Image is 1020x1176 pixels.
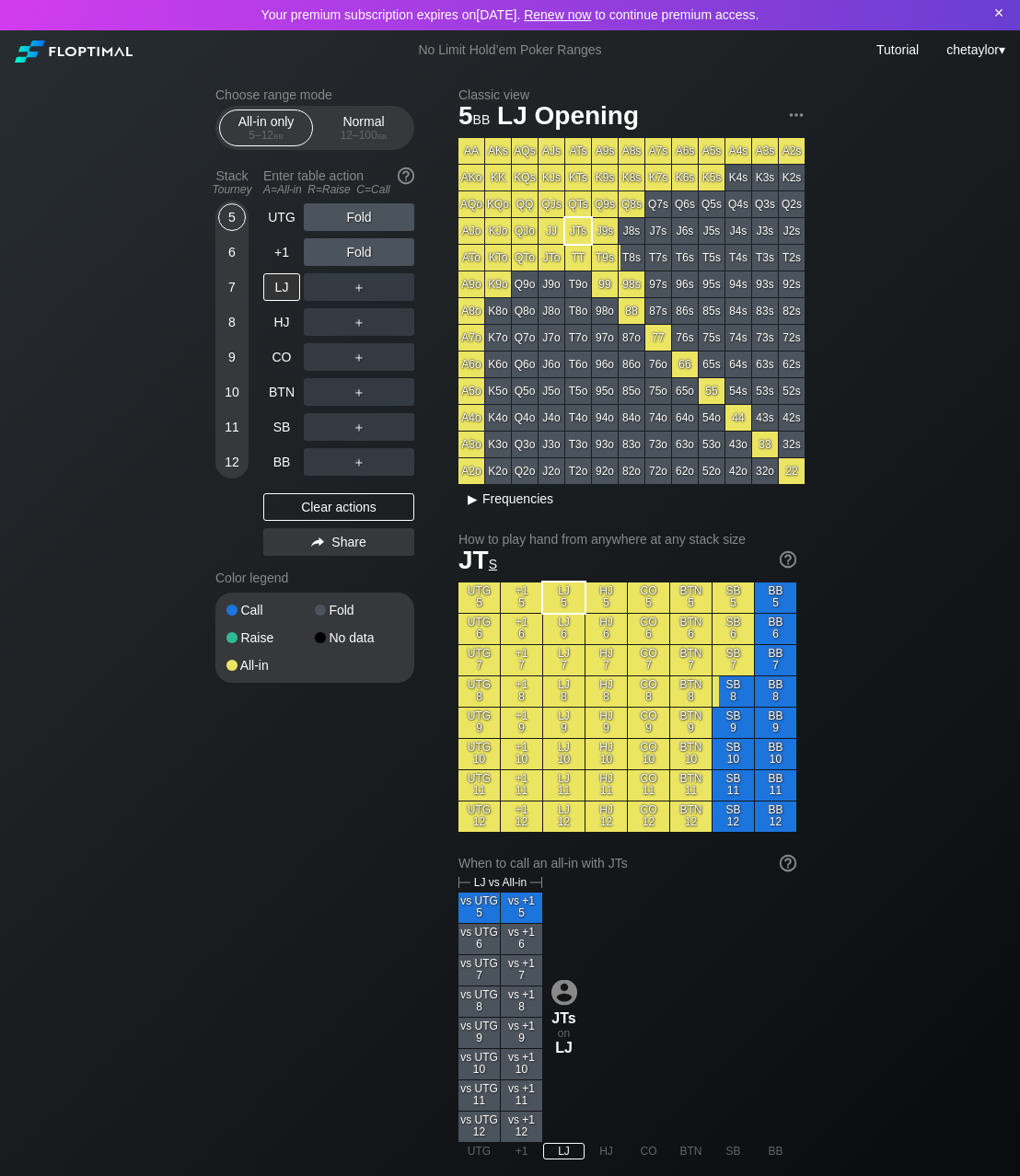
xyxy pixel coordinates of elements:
[458,739,500,769] div: UTG 10
[672,405,698,431] div: 64o
[304,378,414,406] div: ＋
[628,801,669,832] div: CO 12
[672,191,698,217] div: Q6s
[755,801,796,832] div: BB 12
[725,138,751,164] div: A4s
[672,458,698,484] div: 62o
[458,546,497,574] span: JT
[218,203,246,231] div: 5
[779,191,805,217] div: Q2s
[215,87,414,102] h2: Choose range mode
[539,378,564,404] div: J5o
[485,245,511,271] div: KTo
[321,110,406,145] div: Normal
[458,708,500,738] div: UTG 9
[628,645,669,675] div: CO 7
[619,165,644,190] div: K8s
[263,308,300,336] div: HJ
[619,138,644,164] div: A8s
[512,458,538,484] div: Q2o
[512,378,538,404] div: Q5o
[619,458,644,484] div: 82o
[226,604,315,617] div: Call
[263,238,300,266] div: +1
[218,378,246,406] div: 10
[645,191,671,217] div: Q7s
[565,378,591,404] div: T5o
[501,708,542,738] div: +1 9
[539,271,564,297] div: J9o
[628,582,669,613] div: CO 5
[543,614,585,644] div: LJ 6
[458,218,484,244] div: AJo
[699,191,724,217] div: Q5s
[458,458,484,484] div: A2o
[565,138,591,164] div: ATs
[628,614,669,644] div: CO 6
[539,165,564,190] div: KJs
[460,488,484,510] div: ▸
[585,801,627,832] div: HJ 12
[539,298,564,324] div: J8o
[458,645,500,675] div: UTG 7
[725,191,751,217] div: Q4s
[485,138,511,164] div: AKs
[645,405,671,431] div: 74o
[876,42,919,57] a: Tutorial
[592,138,618,164] div: A9s
[485,352,511,377] div: K6o
[304,308,414,336] div: ＋
[628,770,669,801] div: CO 11
[755,614,796,644] div: BB 6
[263,493,414,521] div: Clear actions
[699,405,724,431] div: 54o
[713,582,754,613] div: SB 5
[304,413,414,441] div: ＋
[263,161,414,203] div: Enter table action
[725,298,751,324] div: 84s
[670,645,712,675] div: BTN 7
[539,405,564,431] div: J4o
[473,108,491,128] span: bb
[501,801,542,832] div: +1 12
[755,676,796,707] div: BB 8
[592,352,618,377] div: 96o
[725,352,751,377] div: 64s
[725,378,751,404] div: 54s
[458,614,500,644] div: UTG 6
[619,405,644,431] div: 84o
[645,458,671,484] div: 72o
[315,604,403,617] div: Fold
[485,165,511,190] div: KK
[539,352,564,377] div: J6o
[390,42,629,62] div: No Limit Hold’em Poker Ranges
[713,676,754,707] div: SB 8
[592,405,618,431] div: 94o
[485,378,511,404] div: K5o
[494,102,642,133] span: LJ Opening
[539,218,564,244] div: JJ
[539,245,564,271] div: JTo
[458,676,500,707] div: UTG 8
[779,271,805,297] div: 92s
[725,165,751,190] div: K4s
[512,138,538,164] div: AQs
[699,432,724,457] div: 53o
[672,218,698,244] div: J6s
[33,7,987,23] div: Your premium subscription expires on [DATE] . to continue premium access.
[501,645,542,675] div: +1 7
[224,110,308,145] div: All-in only
[485,298,511,324] div: K8o
[779,218,805,244] div: J2s
[779,245,805,271] div: T2s
[645,165,671,190] div: K7s
[512,405,538,431] div: Q4o
[779,138,805,164] div: A2s
[752,405,778,431] div: 43s
[672,325,698,351] div: 76s
[699,165,724,190] div: K5s
[585,739,627,769] div: HJ 10
[215,563,414,593] div: Color legend
[592,378,618,404] div: 95o
[485,271,511,297] div: K9o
